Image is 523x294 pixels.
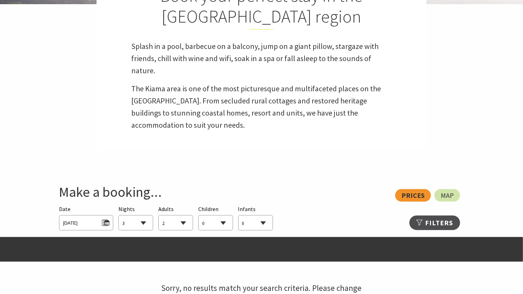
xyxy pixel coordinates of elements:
[131,83,392,132] p: The Kiama area is one of the most picturesque and multifaceted places on the [GEOGRAPHIC_DATA]. F...
[131,40,392,77] p: Splash in a pool, barbecue on a balcony, jump on a giant pillow, stargaze with friends, chill wit...
[441,193,454,198] span: Map
[158,205,174,212] span: Adults
[118,205,153,231] div: Choose a number of nights
[238,205,256,212] span: Infants
[434,189,460,202] a: Map
[198,205,218,212] span: Children
[59,205,113,231] div: Please choose your desired arrival date
[63,217,109,227] span: [DATE]
[118,205,135,214] span: Nights
[59,205,70,212] span: Date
